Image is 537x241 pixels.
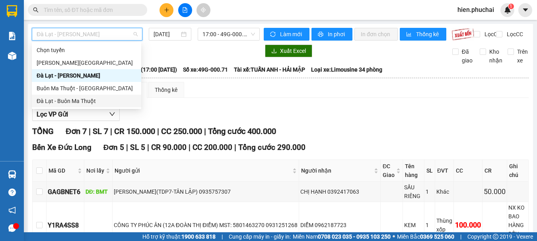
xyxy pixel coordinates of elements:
[103,143,125,152] span: Đơn 5
[318,31,325,38] span: printer
[300,187,379,196] div: CHỊ HẠNH 0392417063
[280,30,303,39] span: Làm mới
[49,166,76,175] span: Mã GD
[32,82,141,95] div: Buôn Ma Thuột - Đà Lạt
[32,95,141,107] div: Đà Lạt - Buôn Ma Thuột
[126,143,128,152] span: |
[142,232,216,241] span: Hỗ trợ kỹ thuật:
[32,143,91,152] span: Bến Xe Đức Long
[265,45,312,57] button: downloadXuất Excel
[32,108,120,121] button: Lọc VP Gửi
[8,170,16,179] img: warehouse-icon
[114,187,298,196] div: [PERSON_NAME](TDP7-TÂN LẬP) 0935757307
[420,233,454,240] strong: 0369 525 060
[37,46,136,54] div: Chọn tuyến
[270,31,277,38] span: sync
[37,28,138,40] span: Đà Lạt - Gia Lai
[311,65,382,74] span: Loại xe: Limousine 34 phòng
[161,126,202,136] span: CC 250.000
[311,28,352,41] button: printerIn phơi
[37,97,136,105] div: Đà Lạt - Buôn Ma Thuột
[130,143,145,152] span: SL 5
[318,233,391,240] strong: 0708 023 035 - 0935 103 250
[504,30,524,39] span: Lọc CC
[293,232,391,241] span: Miền Nam
[264,28,309,41] button: syncLàm mới
[32,56,141,69] div: Gia Lai - Đà Lạt
[155,86,177,94] div: Thống kê
[86,166,104,175] span: Nơi lấy
[459,47,476,65] span: Đã giao
[86,187,111,196] div: DĐ: BMT
[406,31,413,38] span: bar-chart
[436,187,452,196] div: Khác
[455,220,481,231] div: 100.000
[424,160,435,182] th: SL
[183,65,228,74] span: Số xe: 49G-000.71
[403,160,424,182] th: Tên hàng
[93,126,108,136] span: SL 7
[354,28,398,41] button: In đơn chọn
[157,126,159,136] span: |
[197,3,210,17] button: aim
[301,166,372,175] span: Người nhận
[66,126,87,136] span: Đơn 7
[510,4,512,9] span: 1
[8,189,16,196] span: question-circle
[193,143,232,152] span: CC 200.000
[222,232,223,241] span: |
[160,3,173,17] button: plus
[32,126,54,136] span: TỔNG
[8,224,16,232] span: message
[484,186,506,197] div: 50.000
[300,221,379,229] div: DIỄM 0962187723
[189,143,191,152] span: |
[435,160,454,182] th: ĐVT
[426,221,434,229] div: 1
[436,216,452,234] div: Thùng xốp
[204,126,206,136] span: |
[178,3,192,17] button: file-add
[234,143,236,152] span: |
[383,162,395,179] span: ĐC Giao
[182,7,188,13] span: file-add
[481,30,502,39] span: Lọc CR
[397,232,454,241] span: Miền Bắc
[229,232,291,241] span: Cung cấp máy in - giấy in:
[522,6,529,14] span: caret-down
[238,143,305,152] span: Tổng cước 290.000
[507,160,529,182] th: Ghi chú
[110,126,112,136] span: |
[151,143,187,152] span: CR 90.000
[486,47,506,65] span: Kho nhận
[202,28,255,40] span: 17:00 - 49G-000.71
[181,233,216,240] strong: 1900 633 818
[8,206,16,214] span: notification
[234,65,305,74] span: Tài xế: TUẤN ANH - HẢI MẬP
[147,143,149,152] span: |
[483,160,507,182] th: CR
[89,126,91,136] span: |
[37,71,136,80] div: Đà Lạt - [PERSON_NAME]
[114,221,298,229] div: CÔNG TY PHÚC ÂN (12A ĐOÀN THỊ ĐIỂM) MST: 5801463270 0931251268
[37,84,136,93] div: Buôn Ma Thuột - [GEOGRAPHIC_DATA]
[109,111,115,117] span: down
[114,126,155,136] span: CR 150.000
[404,183,423,200] div: SẦU RIÊNG
[508,4,514,9] sup: 1
[451,5,500,15] span: hien.phuchai
[514,47,531,65] span: Trên xe
[32,69,141,82] div: Đà Lạt - Gia Lai
[47,182,84,202] td: GAGBNET6
[493,234,498,239] span: copyright
[504,6,511,14] img: icon-new-feature
[7,5,17,17] img: logo-vxr
[48,187,83,197] div: GAGBNET6
[115,166,291,175] span: Người gửi
[460,232,461,241] span: |
[44,6,138,14] input: Tìm tên, số ĐT hoặc mã đơn
[37,58,136,67] div: [PERSON_NAME][GEOGRAPHIC_DATA]
[154,30,179,39] input: 15/08/2025
[33,7,39,13] span: search
[37,109,68,119] span: Lọc VP Gửi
